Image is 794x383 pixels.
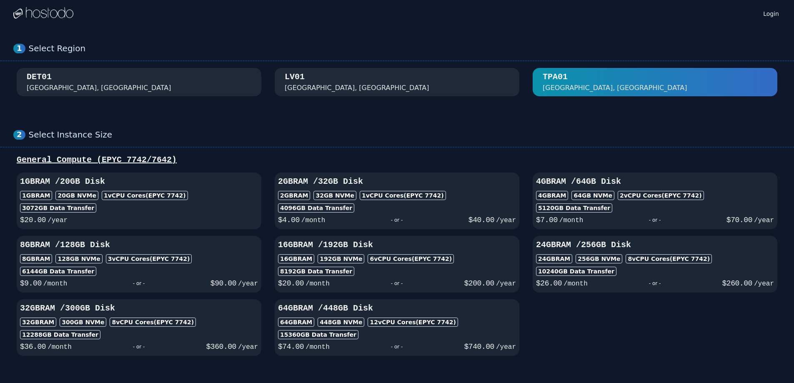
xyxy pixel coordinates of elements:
[275,68,519,96] button: LV01 [GEOGRAPHIC_DATA], [GEOGRAPHIC_DATA]
[536,279,562,288] span: $ 26.00
[13,44,25,53] div: 1
[330,341,464,353] div: - or -
[536,191,568,200] div: 4GB RAM
[20,239,258,251] h3: 8GB RAM / 128 GB Disk
[278,330,358,339] div: 15360 GB Data Transfer
[278,176,516,188] h3: 2GB RAM / 32 GB Disk
[285,83,429,93] div: [GEOGRAPHIC_DATA], [GEOGRAPHIC_DATA]
[318,254,364,263] div: 192 GB NVMe
[72,341,206,353] div: - or -
[543,83,687,93] div: [GEOGRAPHIC_DATA], [GEOGRAPHIC_DATA]
[27,83,171,93] div: [GEOGRAPHIC_DATA], [GEOGRAPHIC_DATA]
[278,216,300,224] span: $ 4.00
[102,191,188,200] div: 1 vCPU Cores (EPYC 7742)
[285,71,305,83] div: LV01
[496,217,516,224] span: /year
[536,239,774,251] h3: 24GB RAM / 256 GB Disk
[468,216,494,224] span: $ 40.00
[17,299,261,356] button: 32GBRAM /300GB Disk32GBRAM300GB NVMe8vCPU Cores(EPYC 7742)12288GB Data Transfer$36.00/month- or -...
[588,278,722,289] div: - or -
[55,254,102,263] div: 128 GB NVMe
[20,318,56,327] div: 32GB RAM
[17,236,261,293] button: 8GBRAM /128GB Disk8GBRAM128GB NVMe3vCPU Cores(EPYC 7742)6144GB Data Transfer$9.00/month- or -$90....
[29,130,781,140] div: Select Instance Size
[761,8,781,18] a: Login
[278,254,314,263] div: 16GB RAM
[626,254,712,263] div: 8 vCPU Cores (EPYC 7742)
[67,278,210,289] div: - or -
[20,330,100,339] div: 12288 GB Data Transfer
[306,280,330,288] span: /month
[583,214,726,226] div: - or -
[48,217,68,224] span: /year
[543,71,568,83] div: TPA01
[20,176,258,188] h3: 1GB RAM / 20 GB Disk
[536,203,612,213] div: 5120 GB Data Transfer
[106,254,192,263] div: 3 vCPU Cores (EPYC 7742)
[278,239,516,251] h3: 16GB RAM / 192 GB Disk
[278,318,314,327] div: 64GB RAM
[618,191,704,200] div: 2 vCPU Cores (EPYC 7742)
[533,68,777,96] button: TPA01 [GEOGRAPHIC_DATA], [GEOGRAPHIC_DATA]
[20,267,96,276] div: 6144 GB Data Transfer
[330,278,464,289] div: - or -
[576,254,622,263] div: 256 GB NVMe
[278,191,310,200] div: 2GB RAM
[726,216,752,224] span: $ 70.00
[533,236,777,293] button: 24GBRAM /256GB Disk24GBRAM256GB NVMe8vCPU Cores(EPYC 7742)10240GB Data Transfer$26.00/month- or -...
[278,203,354,213] div: 4096 GB Data Transfer
[27,71,52,83] div: DET01
[20,303,258,314] h3: 32GB RAM / 300 GB Disk
[20,254,52,263] div: 8GB RAM
[533,173,777,229] button: 4GBRAM /64GB Disk4GBRAM64GB NVMe2vCPU Cores(EPYC 7742)5120GB Data Transfer$7.00/month- or -$70.00...
[20,279,42,288] span: $ 9.00
[536,254,572,263] div: 24GB RAM
[536,176,774,188] h3: 4GB RAM / 64 GB Disk
[29,43,781,54] div: Select Region
[278,343,304,351] span: $ 74.00
[20,343,46,351] span: $ 36.00
[559,217,584,224] span: /month
[278,303,516,314] h3: 64GB RAM / 448 GB Disk
[20,191,52,200] div: 1GB RAM
[536,267,616,276] div: 10240 GB Data Transfer
[210,279,236,288] span: $ 90.00
[368,318,458,327] div: 12 vCPU Cores (EPYC 7742)
[301,217,326,224] span: /month
[13,154,781,166] div: General Compute (EPYC 7742/7642)
[754,217,774,224] span: /year
[55,191,98,200] div: 20 GB NVMe
[110,318,196,327] div: 8 vCPU Cores (EPYC 7742)
[238,343,258,351] span: /year
[238,280,258,288] span: /year
[20,203,96,213] div: 3072 GB Data Transfer
[17,173,261,229] button: 1GBRAM /20GB Disk1GBRAM20GB NVMe1vCPU Cores(EPYC 7742)3072GB Data Transfer$20.00/year
[60,318,106,327] div: 300 GB NVMe
[43,280,68,288] span: /month
[275,236,519,293] button: 16GBRAM /192GB Disk16GBRAM192GB NVMe6vCPU Cores(EPYC 7742)8192GB Data Transfer$20.00/month- or -$...
[278,279,304,288] span: $ 20.00
[722,279,752,288] span: $ 260.00
[464,279,494,288] span: $ 200.00
[278,267,354,276] div: 8192 GB Data Transfer
[325,214,468,226] div: - or -
[20,216,46,224] span: $ 20.00
[571,191,614,200] div: 64 GB NVMe
[13,130,25,140] div: 2
[318,318,364,327] div: 448 GB NVMe
[496,280,516,288] span: /year
[13,7,73,20] img: Logo
[206,343,236,351] span: $ 360.00
[496,343,516,351] span: /year
[48,343,72,351] span: /month
[306,343,330,351] span: /month
[754,280,774,288] span: /year
[464,343,494,351] span: $ 740.00
[17,68,261,96] button: DET01 [GEOGRAPHIC_DATA], [GEOGRAPHIC_DATA]
[536,216,558,224] span: $ 7.00
[368,254,454,263] div: 6 vCPU Cores (EPYC 7742)
[564,280,588,288] span: /month
[360,191,446,200] div: 1 vCPU Cores (EPYC 7742)
[275,173,519,229] button: 2GBRAM /32GB Disk2GBRAM32GB NVMe1vCPU Cores(EPYC 7742)4096GB Data Transfer$4.00/month- or -$40.00...
[275,299,519,356] button: 64GBRAM /448GB Disk64GBRAM448GB NVMe12vCPU Cores(EPYC 7742)15360GB Data Transfer$74.00/month- or ...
